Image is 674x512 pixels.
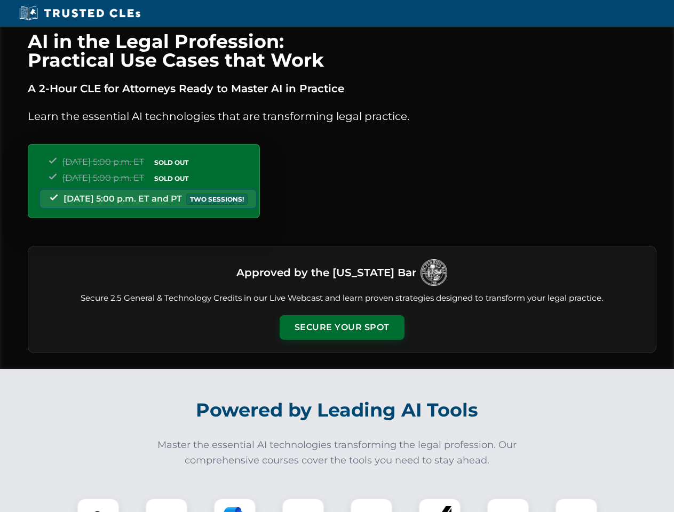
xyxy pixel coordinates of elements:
img: Trusted CLEs [16,5,144,21]
p: Learn the essential AI technologies that are transforming legal practice. [28,108,656,125]
p: Secure 2.5 General & Technology Credits in our Live Webcast and learn proven strategies designed ... [41,292,643,305]
h2: Powered by Leading AI Tools [42,391,633,429]
h1: AI in the Legal Profession: Practical Use Cases that Work [28,32,656,69]
img: Logo [421,259,447,286]
button: Secure Your Spot [280,315,405,340]
span: [DATE] 5:00 p.m. ET [62,157,144,167]
p: A 2-Hour CLE for Attorneys Ready to Master AI in Practice [28,80,656,97]
h3: Approved by the [US_STATE] Bar [236,263,416,282]
span: SOLD OUT [150,157,192,168]
p: Master the essential AI technologies transforming the legal profession. Our comprehensive courses... [150,437,524,468]
span: SOLD OUT [150,173,192,184]
span: [DATE] 5:00 p.m. ET [62,173,144,183]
